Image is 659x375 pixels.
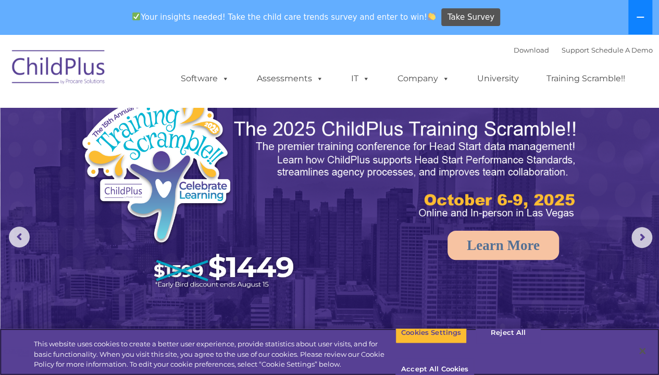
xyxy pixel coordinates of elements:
a: University [467,68,529,89]
button: Close [631,340,654,362]
font: | [514,46,653,54]
a: Learn More [447,231,559,260]
a: Take Survey [441,8,500,27]
img: 👏 [428,12,436,20]
a: Schedule A Demo [591,46,653,54]
a: Assessments [246,68,334,89]
a: Training Scramble!! [536,68,636,89]
a: Software [170,68,240,89]
div: This website uses cookies to create a better user experience, provide statistics about user visit... [34,339,395,370]
a: Support [562,46,589,54]
span: Last name [145,69,177,77]
img: ChildPlus by Procare Solutions [7,43,111,95]
a: Company [387,68,460,89]
button: Reject All [476,322,541,344]
button: Cookies Settings [395,322,467,344]
a: IT [341,68,380,89]
a: Download [514,46,549,54]
span: Phone number [145,111,189,119]
span: Your insights needed! Take the child care trends survey and enter to win! [128,7,440,27]
span: Take Survey [447,8,494,27]
img: ✅ [132,12,140,20]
